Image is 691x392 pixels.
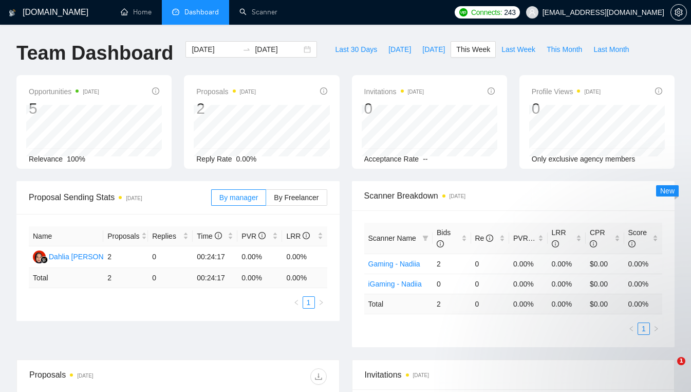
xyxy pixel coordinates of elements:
td: Total [364,294,433,314]
th: Name [29,226,103,246]
a: searchScanner [239,8,277,16]
span: PVR [513,234,537,242]
time: [DATE] [83,89,99,95]
span: CPR [590,228,605,248]
li: Previous Page [290,296,303,309]
span: Dashboard [184,8,219,16]
span: Last Week [501,44,535,55]
span: left [293,299,300,306]
span: user [529,9,536,16]
span: info-circle [655,87,662,95]
span: Time [197,232,221,240]
span: Reply Rate [196,155,232,163]
a: Gaming - Nadiia [368,260,420,268]
td: 2 [103,246,148,268]
span: info-circle [486,235,493,242]
td: 0.00% [282,246,327,268]
input: Start date [192,44,238,55]
button: left [290,296,303,309]
span: filter [420,230,431,246]
td: 0.00% [548,254,586,274]
td: 0 [471,254,510,274]
td: 2 [433,294,471,314]
td: 0 [433,274,471,294]
span: LRR [552,228,566,248]
h1: Team Dashboard [16,41,173,65]
span: LRR [286,232,310,240]
td: 0.00% [237,246,282,268]
li: Next Page [315,296,327,309]
a: DWDahlia [PERSON_NAME] [33,252,130,260]
td: 0 [148,268,193,288]
td: 0.00% [548,274,586,294]
button: setting [670,4,687,21]
span: Proposals [196,85,256,98]
time: [DATE] [126,195,142,201]
button: This Week [451,41,496,58]
td: 0.00% [509,274,548,294]
input: End date [255,44,302,55]
span: Opportunities [29,85,99,98]
span: Proposals [107,230,139,242]
span: Bids [437,228,451,248]
span: Profile Views [532,85,601,98]
td: $0.00 [586,254,624,274]
span: dashboard [172,8,179,15]
time: [DATE] [584,89,600,95]
div: Dahlia [PERSON_NAME] [49,251,130,262]
td: 0 [148,246,193,268]
span: info-circle [258,232,266,239]
span: 243 [504,7,515,18]
span: New [660,187,675,195]
span: info-circle [628,240,636,247]
td: Total [29,268,103,288]
img: gigradar-bm.png [41,256,48,263]
span: -- [423,155,427,163]
button: [DATE] [417,41,451,58]
button: Last Month [588,41,634,58]
span: This Month [547,44,582,55]
span: Replies [152,230,181,242]
span: 100% [67,155,85,163]
span: By Freelancer [274,193,319,202]
td: 0.00 % [237,268,282,288]
span: Only exclusive agency members [532,155,636,163]
time: [DATE] [408,89,424,95]
a: setting [670,8,687,16]
button: [DATE] [383,41,417,58]
span: info-circle [488,87,495,95]
span: Re [475,234,494,242]
td: 0.00% [624,274,663,294]
td: 0.00% [509,254,548,274]
span: PVR [241,232,266,240]
td: 00:24:17 [193,246,237,268]
span: Last Month [593,44,629,55]
td: 0.00 % [282,268,327,288]
span: Proposal Sending Stats [29,191,211,204]
time: [DATE] [240,89,256,95]
th: Proposals [103,226,148,246]
span: Last 30 Days [335,44,377,55]
img: upwork-logo.png [459,8,468,16]
a: 1 [303,297,314,308]
img: logo [9,5,16,21]
span: This Week [456,44,490,55]
span: info-circle [303,232,310,239]
span: Invitations [364,85,424,98]
time: [DATE] [413,372,429,378]
span: to [242,45,251,54]
span: swap-right [242,45,251,54]
img: DW [33,251,46,263]
button: Last Week [496,41,541,58]
span: right [318,299,324,306]
span: info-circle [590,240,597,247]
span: Scanner Name [368,234,416,242]
span: info-circle [152,87,159,95]
span: Connects: [471,7,502,18]
td: 2 [103,268,148,288]
div: 2 [196,99,256,118]
td: 0 [471,274,510,294]
span: filter [422,235,428,241]
a: iGaming - Nadiia [368,280,422,288]
span: Invitations [365,368,662,381]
